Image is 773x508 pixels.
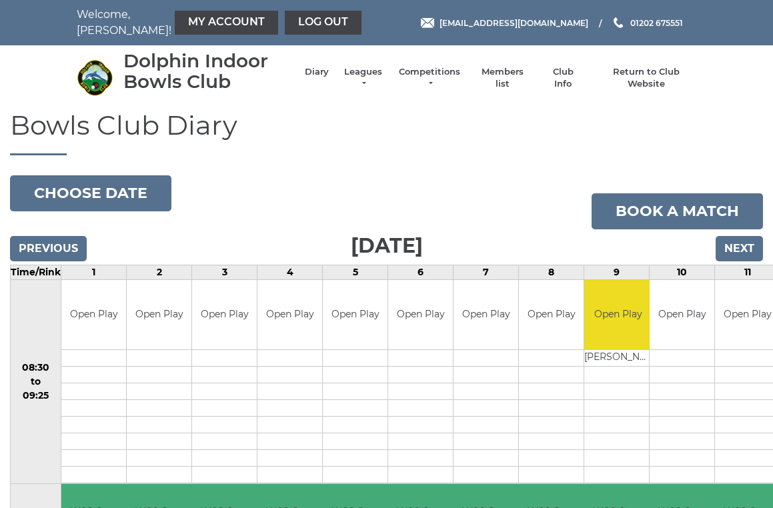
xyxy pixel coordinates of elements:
td: 8 [519,265,584,279]
h1: Bowls Club Diary [10,111,763,155]
a: Book a match [592,193,763,229]
a: Competitions [398,66,462,90]
span: [EMAIL_ADDRESS][DOMAIN_NAME] [440,17,588,27]
td: Open Play [650,280,714,350]
nav: Welcome, [PERSON_NAME]! [77,7,323,39]
td: Open Play [257,280,322,350]
td: 5 [323,265,388,279]
input: Next [716,236,763,261]
a: Club Info [544,66,582,90]
td: [PERSON_NAME] [584,350,652,367]
span: 01202 675551 [630,17,683,27]
td: Open Play [519,280,584,350]
td: 3 [192,265,257,279]
td: 6 [388,265,454,279]
td: Open Play [192,280,257,350]
div: Dolphin Indoor Bowls Club [123,51,291,92]
img: Phone us [614,17,623,28]
a: My Account [175,11,278,35]
td: 2 [127,265,192,279]
td: 08:30 to 09:25 [11,279,61,484]
input: Previous [10,236,87,261]
td: Open Play [323,280,388,350]
td: Time/Rink [11,265,61,279]
a: Return to Club Website [596,66,696,90]
img: Email [421,18,434,28]
img: Dolphin Indoor Bowls Club [77,59,113,96]
a: Phone us 01202 675551 [612,17,683,29]
td: 7 [454,265,519,279]
td: 4 [257,265,323,279]
td: Open Play [61,280,126,350]
a: Leagues [342,66,384,90]
td: 10 [650,265,715,279]
a: Members list [475,66,530,90]
a: Log out [285,11,361,35]
td: Open Play [127,280,191,350]
td: Open Play [388,280,453,350]
a: Diary [305,66,329,78]
td: 1 [61,265,127,279]
td: Open Play [584,280,652,350]
td: Open Play [454,280,518,350]
td: 9 [584,265,650,279]
button: Choose date [10,175,171,211]
a: Email [EMAIL_ADDRESS][DOMAIN_NAME] [421,17,588,29]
